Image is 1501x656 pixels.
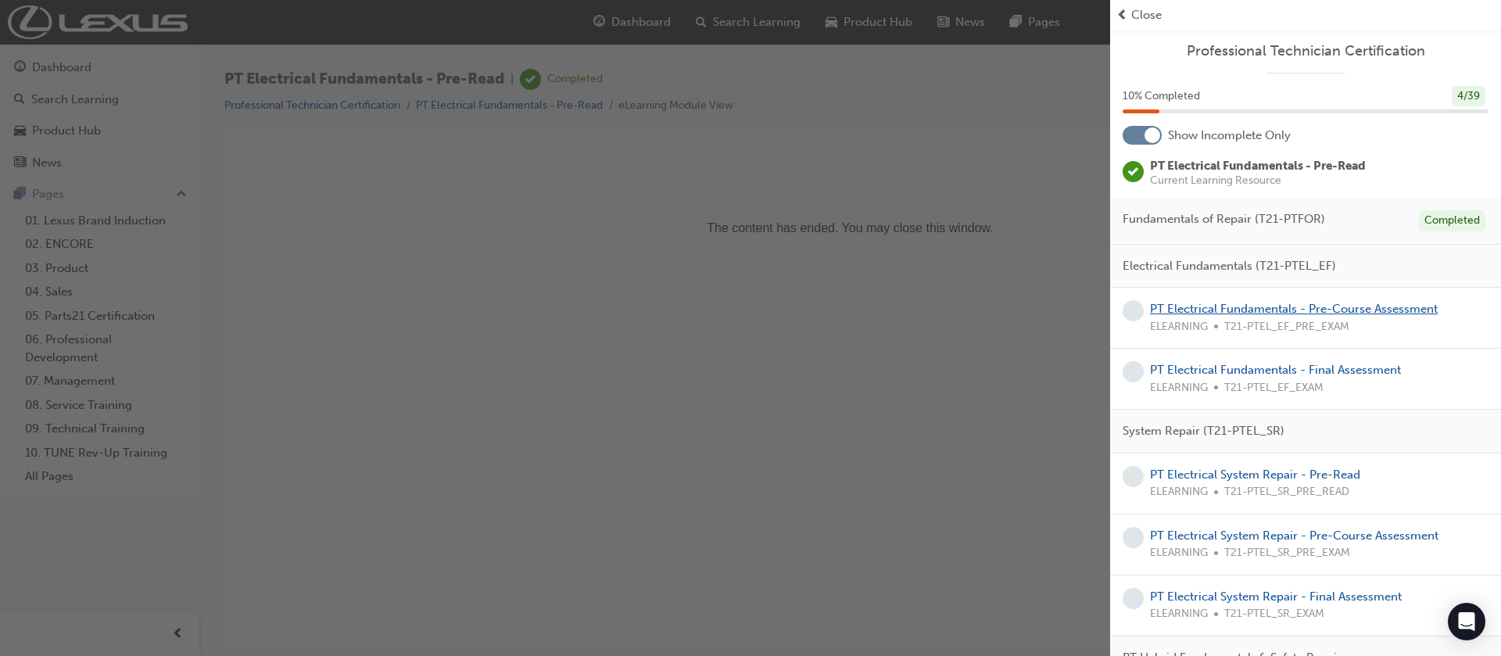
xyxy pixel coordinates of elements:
span: Fundamentals of Repair (T21-PTFOR) [1123,210,1325,228]
p: The content has ended. You may close this window. [6,13,1220,83]
span: T21-PTEL_SR_EXAM [1224,605,1324,623]
div: Open Intercom Messenger [1448,603,1485,640]
a: Professional Technician Certification [1123,42,1488,60]
span: ELEARNING [1150,605,1208,623]
div: 4 / 39 [1452,86,1485,107]
span: learningRecordVerb_NONE-icon [1123,588,1144,609]
span: learningRecordVerb_NONE-icon [1123,361,1144,382]
span: 10 % Completed [1123,88,1200,106]
span: prev-icon [1116,6,1128,24]
a: PT Electrical Fundamentals - Final Assessment [1150,363,1401,377]
span: Close [1131,6,1162,24]
a: PT Electrical System Repair - Pre-Course Assessment [1150,529,1438,543]
span: Show Incomplete Only [1168,127,1291,145]
span: T21-PTEL_SR_PRE_READ [1224,483,1349,501]
span: learningRecordVerb_NONE-icon [1123,527,1144,548]
span: learningRecordVerb_NONE-icon [1123,466,1144,487]
span: T21-PTEL_EF_EXAM [1224,379,1324,397]
span: T21-PTEL_SR_PRE_EXAM [1224,544,1350,562]
span: ELEARNING [1150,379,1208,397]
button: prev-iconClose [1116,6,1495,24]
span: learningRecordVerb_NONE-icon [1123,300,1144,321]
span: Current Learning Resource [1150,175,1366,186]
span: PT Electrical Fundamentals - Pre-Read [1150,159,1366,173]
span: ELEARNING [1150,318,1208,336]
a: PT Electrical System Repair - Pre-Read [1150,468,1360,482]
a: PT Electrical Fundamentals - Pre-Course Assessment [1150,302,1438,316]
span: learningRecordVerb_COMPLETE-icon [1123,161,1144,182]
span: Electrical Fundamentals (T21-PTEL_EF) [1123,257,1336,275]
div: Completed [1419,210,1485,231]
span: ELEARNING [1150,483,1208,501]
span: System Repair (T21-PTEL_SR) [1123,422,1284,440]
span: ELEARNING [1150,544,1208,562]
a: PT Electrical System Repair - Final Assessment [1150,590,1402,604]
span: T21-PTEL_EF_PRE_EXAM [1224,318,1349,336]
